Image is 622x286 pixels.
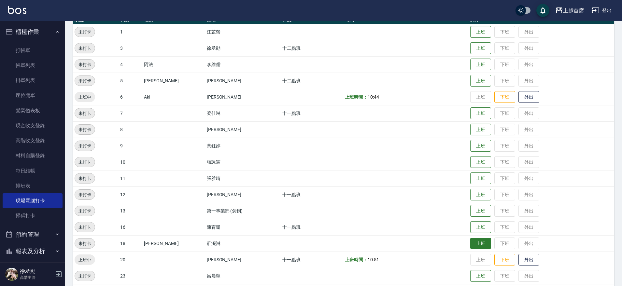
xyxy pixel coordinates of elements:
td: Aki [142,89,205,105]
a: 每日結帳 [3,163,63,178]
span: 未打卡 [75,126,95,133]
button: 上班 [470,124,491,136]
span: 未打卡 [75,77,95,84]
td: 8 [119,121,142,138]
td: 十二點班 [281,40,344,56]
button: 上越首席 [553,4,587,17]
td: 11 [119,170,142,186]
a: 高階收支登錄 [3,133,63,148]
button: 報表及分析 [3,243,63,260]
a: 座位開單 [3,88,63,103]
span: 未打卡 [75,240,95,247]
span: 未打卡 [75,191,95,198]
td: 12 [119,186,142,203]
td: [PERSON_NAME] [205,121,281,138]
td: 十一點班 [281,105,344,121]
b: 上班時間： [345,257,368,262]
td: [PERSON_NAME] [205,186,281,203]
td: 莊涴淋 [205,235,281,252]
td: 十一點班 [281,252,344,268]
a: 營業儀表板 [3,103,63,118]
img: Person [5,268,18,281]
span: 未打卡 [75,45,95,52]
td: 6 [119,89,142,105]
p: 高階主管 [20,275,53,280]
div: 上越首席 [563,7,584,15]
td: 20 [119,252,142,268]
td: 1 [119,24,142,40]
td: 18 [119,235,142,252]
td: 阿法 [142,56,205,73]
button: 上班 [470,107,491,119]
button: 上班 [470,156,491,168]
td: 十一點班 [281,186,344,203]
td: 第一事業部 (勿刪) [205,203,281,219]
span: 未打卡 [75,110,95,117]
a: 材料自購登錄 [3,148,63,163]
span: 未打卡 [75,29,95,35]
td: 黃鈺婷 [205,138,281,154]
td: 梁佳琳 [205,105,281,121]
button: 預約管理 [3,226,63,243]
td: 張雅晴 [205,170,281,186]
button: 上班 [470,238,491,249]
span: 未打卡 [75,61,95,68]
span: 10:44 [368,94,379,100]
img: Logo [8,6,26,14]
a: 排班表 [3,178,63,193]
button: 上班 [470,221,491,233]
span: 未打卡 [75,143,95,149]
td: 3 [119,40,142,56]
td: [PERSON_NAME] [205,252,281,268]
td: [PERSON_NAME] [205,89,281,105]
button: 上班 [470,26,491,38]
td: 呂晨聖 [205,268,281,284]
td: 李維儒 [205,56,281,73]
a: 打帳單 [3,43,63,58]
td: 十二點班 [281,73,344,89]
td: [PERSON_NAME] [205,73,281,89]
button: save [536,4,549,17]
td: 4 [119,56,142,73]
button: 下班 [494,91,515,103]
a: 掛單列表 [3,73,63,88]
button: 上班 [470,172,491,184]
button: 客戶管理 [3,260,63,277]
td: 十一點班 [281,219,344,235]
span: 未打卡 [75,208,95,214]
button: 外出 [518,91,539,103]
td: 陳育珊 [205,219,281,235]
h5: 徐丞勛 [20,268,53,275]
td: 5 [119,73,142,89]
span: 10:51 [368,257,379,262]
span: 上班中 [75,94,95,101]
button: 外出 [518,254,539,266]
td: 9 [119,138,142,154]
b: 上班時間： [345,94,368,100]
a: 現金收支登錄 [3,118,63,133]
span: 未打卡 [75,224,95,231]
td: 16 [119,219,142,235]
td: 張詠宸 [205,154,281,170]
button: 上班 [470,270,491,282]
span: 未打卡 [75,175,95,182]
button: 上班 [470,189,491,201]
td: [PERSON_NAME] [142,235,205,252]
span: 未打卡 [75,159,95,166]
td: 13 [119,203,142,219]
td: 江芷螢 [205,24,281,40]
span: 上班中 [75,256,95,263]
button: 上班 [470,205,491,217]
td: 10 [119,154,142,170]
button: 上班 [470,42,491,54]
a: 現場電腦打卡 [3,193,63,208]
button: 上班 [470,140,491,152]
button: 上班 [470,75,491,87]
a: 掃碼打卡 [3,208,63,223]
td: 7 [119,105,142,121]
button: 櫃檯作業 [3,23,63,40]
button: 登出 [589,5,614,17]
span: 未打卡 [75,273,95,279]
td: 徐丞勛 [205,40,281,56]
td: [PERSON_NAME] [142,73,205,89]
